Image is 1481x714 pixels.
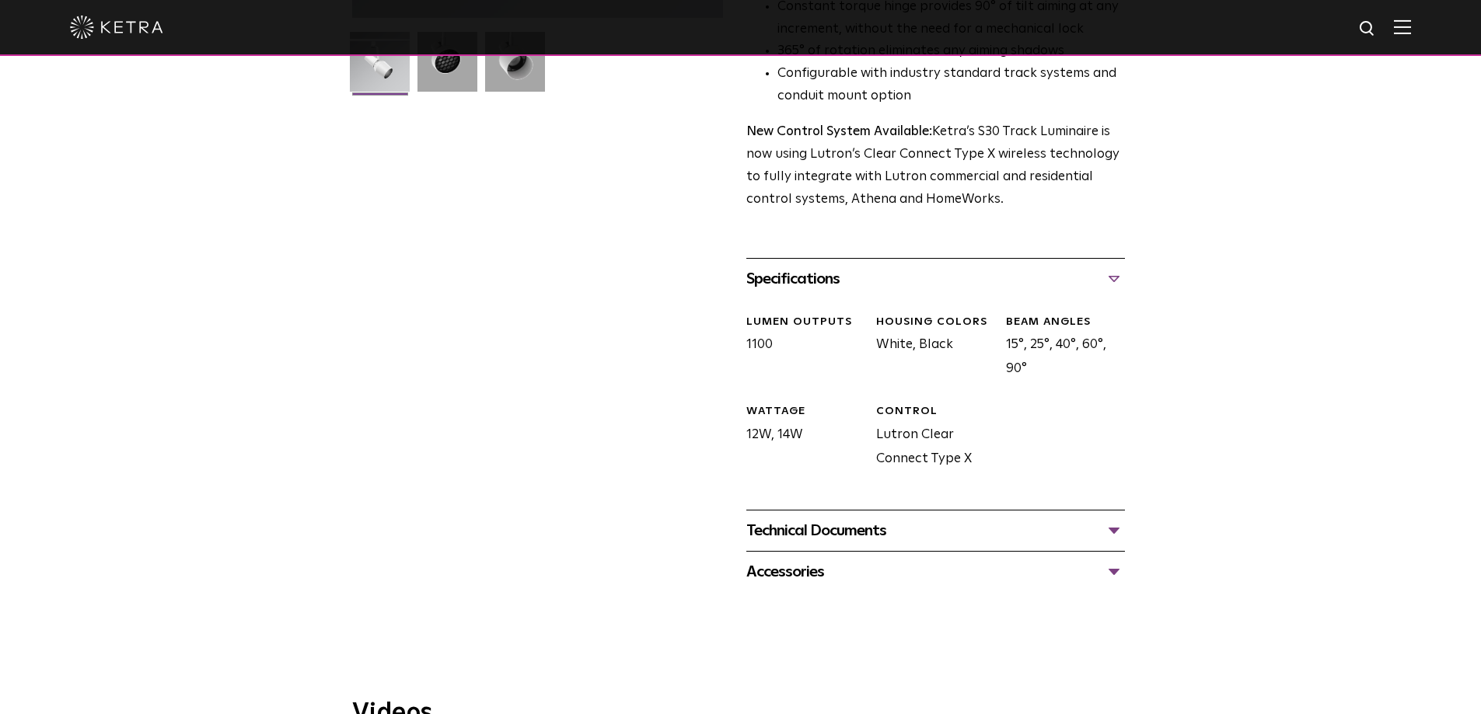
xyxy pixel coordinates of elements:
div: Lutron Clear Connect Type X [864,404,994,471]
strong: New Control System Available: [746,125,932,138]
p: Ketra’s S30 Track Luminaire is now using Lutron’s Clear Connect Type X wireless technology to ful... [746,121,1125,211]
img: search icon [1358,19,1378,39]
img: 9e3d97bd0cf938513d6e [485,32,545,103]
div: Specifications [746,266,1125,291]
img: Hamburger%20Nav.svg [1394,19,1411,34]
div: CONTROL [876,404,994,420]
img: 3b1b0dc7630e9da69e6b [417,32,477,103]
div: LUMEN OUTPUTS [746,315,864,330]
div: BEAM ANGLES [1006,315,1124,330]
div: 1100 [735,315,864,381]
img: ketra-logo-2019-white [70,16,163,39]
img: S30-Track-Luminaire-2021-Web-Square [350,32,410,103]
div: 12W, 14W [735,404,864,471]
div: Technical Documents [746,518,1125,543]
div: WATTAGE [746,404,864,420]
div: 15°, 25°, 40°, 60°, 90° [994,315,1124,381]
div: White, Black [864,315,994,381]
li: Configurable with industry standard track systems and conduit mount option [777,63,1125,108]
div: HOUSING COLORS [876,315,994,330]
div: Accessories [746,559,1125,584]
